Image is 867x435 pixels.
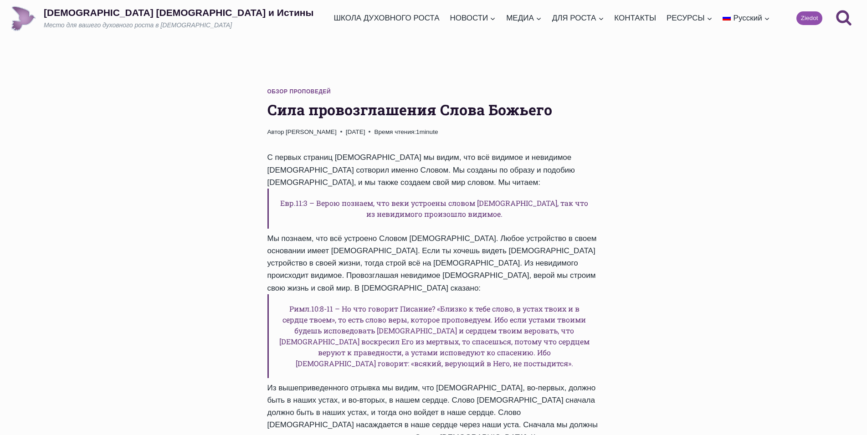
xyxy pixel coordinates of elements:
span: minute [420,128,438,135]
span: Русский [734,14,762,22]
h1: Сила провозглашения Слова Божьего [267,99,600,121]
a: [DEMOGRAPHIC_DATA] [DEMOGRAPHIC_DATA] и ИстиныМесто для вашего духовного роста в [DEMOGRAPHIC_DATA] [11,6,313,31]
a: [PERSON_NAME] [286,128,337,135]
span: Время чтения: [374,128,416,135]
span: РЕСУРСЫ [667,12,713,24]
span: МЕДИА [506,12,542,24]
span: Автор [267,127,284,137]
img: Draudze Gars un Patiesība [11,6,36,31]
p: Место для вашего духовного роста в [DEMOGRAPHIC_DATA] [44,21,313,30]
a: Ziedot [796,11,822,25]
span: 1 [374,127,438,137]
span: ДЛЯ РОСТА [552,12,604,24]
button: Показать форму поиска [831,6,856,31]
time: [DATE] [346,127,365,137]
p: [DEMOGRAPHIC_DATA] [DEMOGRAPHIC_DATA] и Истины [44,7,313,18]
a: Обзор проповедей [267,88,331,95]
span: НОВОСТИ [450,12,496,24]
h6: Евр.11:3 – Верою познаем, что веки устроены словом [DEMOGRAPHIC_DATA], так что из невидимого прои... [267,189,600,229]
h6: Римл.10:8-11 – Но что говорит Писание? «Близко к тебе слово, в устах твоих и в сердце твоем», то ... [267,294,600,378]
